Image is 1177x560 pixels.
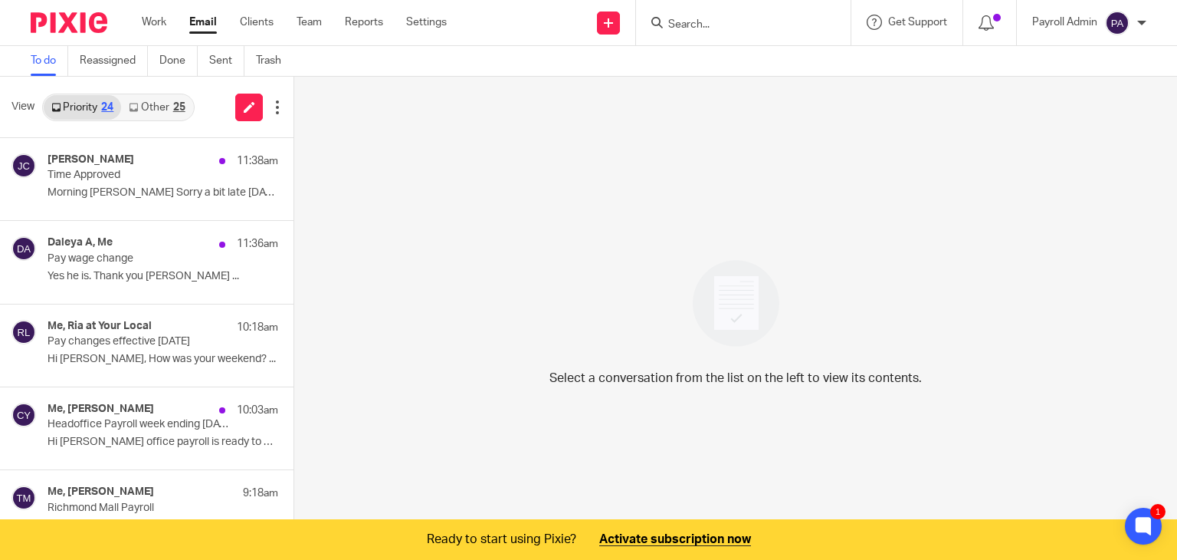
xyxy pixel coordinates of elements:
a: To do [31,46,68,76]
a: Done [159,46,198,76]
img: image [683,250,789,357]
h4: Me, [PERSON_NAME] [48,486,154,499]
a: Trash [256,46,293,76]
a: Sent [209,46,244,76]
p: Pay changes effective [DATE] [48,335,232,348]
p: Hi [PERSON_NAME] office payroll is ready to be... [48,436,278,449]
span: Get Support [888,17,947,28]
p: Time Approved [48,169,232,182]
a: Reports [345,15,383,30]
p: 11:36am [237,236,278,252]
p: Pay wage change [48,252,232,265]
h4: [PERSON_NAME] [48,153,134,166]
a: Reassigned [80,46,148,76]
img: svg%3E [1105,11,1129,35]
div: 25 [173,102,185,113]
a: Work [142,15,166,30]
p: Payroll Admin [1032,15,1097,30]
a: Other25 [121,95,192,120]
span: View [11,99,34,115]
a: Priority24 [44,95,121,120]
h4: Me, Ria at Your Local [48,320,152,333]
img: Pixie [31,12,107,33]
img: svg%3E [11,403,36,427]
a: Clients [240,15,274,30]
h4: Me, [PERSON_NAME] [48,403,154,416]
p: 10:18am [237,320,278,335]
p: 10:03am [237,403,278,418]
p: Yes he is. Thank you [PERSON_NAME] ... [48,270,278,283]
p: Headoffice Payroll week ending [DATE] [48,418,232,431]
h4: Daleya A, Me [48,236,113,249]
a: Settings [406,15,447,30]
img: svg%3E [11,486,36,510]
p: 11:38am [237,153,278,169]
img: svg%3E [11,236,36,261]
p: 9:18am [243,486,278,501]
p: Select a conversation from the list on the left to view its contents. [549,369,922,387]
div: 24 [101,102,113,113]
a: Team [297,15,322,30]
a: Email [189,15,217,30]
div: 1 [1150,504,1166,519]
p: Morning [PERSON_NAME] Sorry a bit late [DATE]. ... [48,186,278,199]
input: Search [667,18,805,32]
p: Hi [PERSON_NAME], How was your weekend? ... [48,353,278,366]
img: svg%3E [11,320,36,344]
p: Richmond Mall Payroll [48,502,232,515]
img: svg%3E [11,153,36,178]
